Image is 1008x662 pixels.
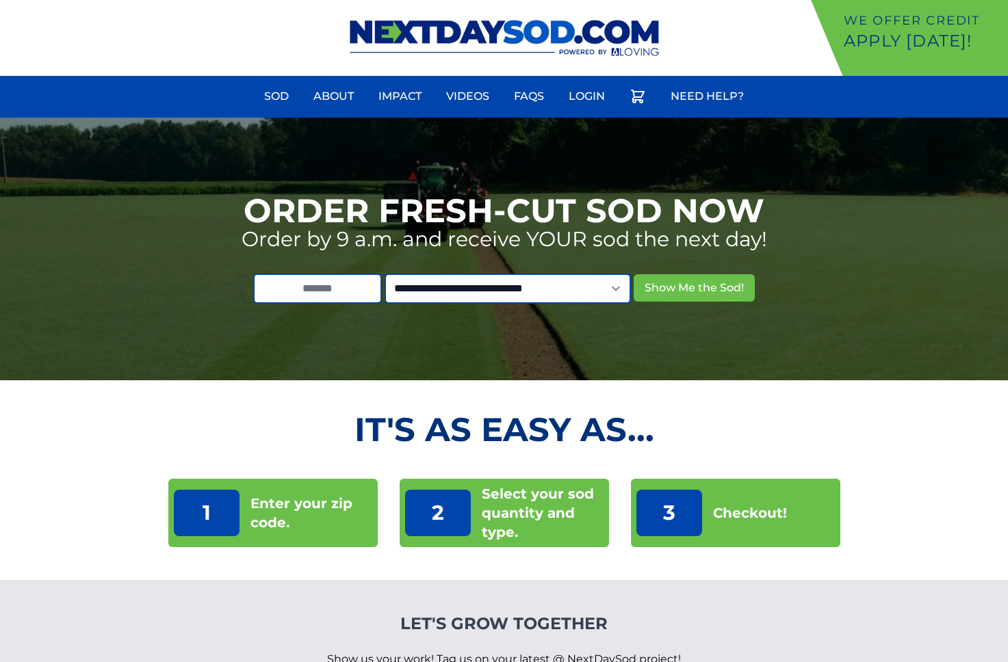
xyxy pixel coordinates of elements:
p: 2 [405,490,471,536]
p: Order by 9 a.m. and receive YOUR sod the next day! [242,227,767,252]
p: 3 [636,490,702,536]
a: Videos [438,80,497,113]
h1: Order Fresh-Cut Sod Now [244,194,764,227]
p: Checkout! [713,503,787,522]
a: Need Help? [662,80,752,113]
h4: Let's Grow Together [327,613,681,635]
p: 1 [174,490,240,536]
p: Select your sod quantity and type. [482,484,604,542]
p: Enter your zip code. [250,494,372,532]
p: We offer Credit [844,11,1003,30]
h2: It's as Easy As... [168,413,840,446]
a: FAQs [506,80,552,113]
a: Impact [370,80,430,113]
a: Login [560,80,613,113]
a: About [305,80,362,113]
p: Apply [DATE]! [844,30,1003,52]
button: Show Me the Sod! [634,274,755,302]
a: Sod [256,80,297,113]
